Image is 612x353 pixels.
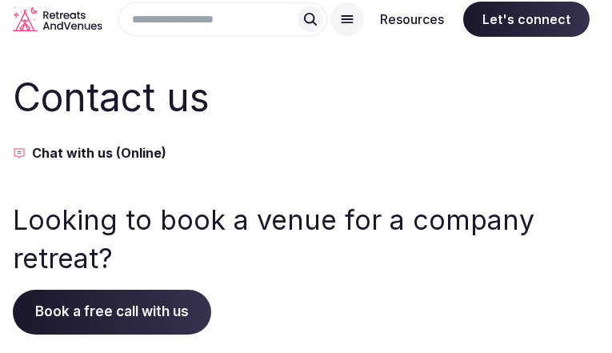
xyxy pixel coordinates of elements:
a: Visit the homepage [13,6,102,31]
svg: Retreats and Venues company logo [13,6,102,31]
h3: Looking to book a venue for a company retreat? [13,201,599,277]
button: Resources [367,2,457,37]
h2: Contact us [13,70,599,124]
span: Let's connect [463,2,590,37]
a: Book a free call with us [13,303,211,319]
button: Chat with us (Online) [13,143,599,162]
span: Book a free call with us [13,290,211,335]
